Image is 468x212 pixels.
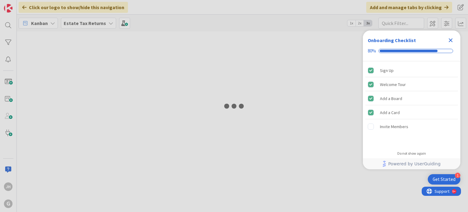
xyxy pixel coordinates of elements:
div: Checklist progress: 80% [368,48,456,54]
a: Powered by UserGuiding [366,158,457,169]
div: Invite Members is incomplete. [365,120,458,133]
div: Sign Up is complete. [365,64,458,77]
div: Checklist items [363,61,460,147]
div: Checklist Container [363,31,460,169]
div: Close Checklist [446,35,456,45]
div: 9+ [31,2,34,7]
div: Add a Card is complete. [365,106,458,119]
div: Add a Board [380,95,402,102]
div: Onboarding Checklist [368,37,416,44]
div: Do not show again [397,151,426,156]
div: Sign Up [380,67,394,74]
div: Welcome Tour [380,81,406,88]
div: Get Started [433,176,456,182]
span: Support [13,1,28,8]
div: 80% [368,48,376,54]
span: Powered by UserGuiding [388,160,441,167]
div: Footer [363,158,460,169]
div: Add a Board is complete. [365,92,458,105]
div: Open Get Started checklist, remaining modules: 1 [428,174,460,185]
div: 1 [455,173,460,178]
div: Add a Card [380,109,400,116]
div: Welcome Tour is complete. [365,78,458,91]
div: Invite Members [380,123,408,130]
